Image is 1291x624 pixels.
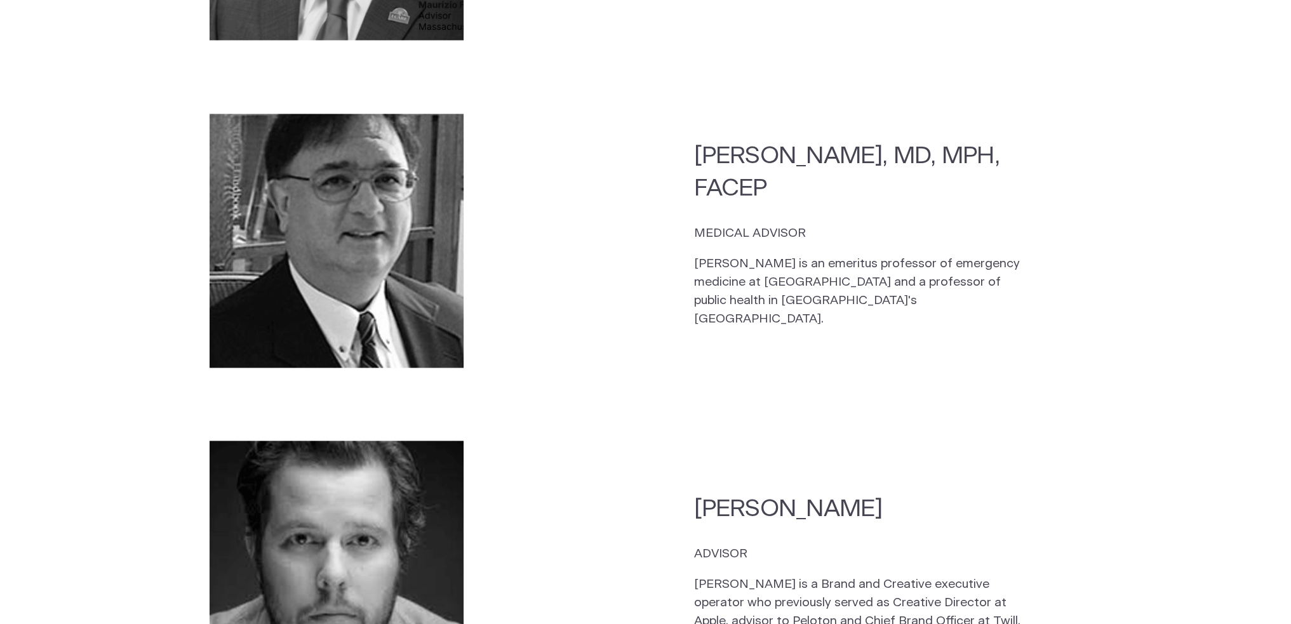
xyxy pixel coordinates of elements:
p: MEDICAL ADVISOR [694,225,1033,243]
h2: [PERSON_NAME] [694,492,1033,524]
p: [PERSON_NAME] is an emeritus professor of emergency medicine at [GEOGRAPHIC_DATA] and a professor... [694,255,1033,328]
h2: [PERSON_NAME], MD, MPH, FACEP [694,140,1033,204]
p: ADVISOR [694,545,1033,563]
